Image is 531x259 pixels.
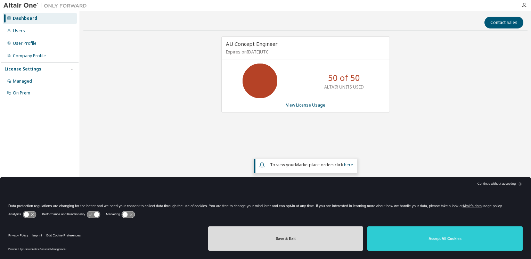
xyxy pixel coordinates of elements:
span: To view your click [270,162,353,168]
p: ALTAIR UNITS USED [324,84,364,90]
div: Company Profile [13,53,46,59]
span: AU Concept Engineer [226,40,278,47]
p: Expires on [DATE] UTC [226,49,384,55]
div: Managed [13,78,32,84]
div: Users [13,28,25,34]
div: License Settings [5,66,41,72]
p: 50 of 50 [328,72,360,84]
img: Altair One [3,2,90,9]
div: Dashboard [13,16,37,21]
div: On Prem [13,90,30,96]
div: User Profile [13,41,36,46]
a: here [344,162,353,168]
em: Marketplace orders [295,162,335,168]
button: Contact Sales [484,17,523,28]
a: View License Usage [286,102,325,108]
